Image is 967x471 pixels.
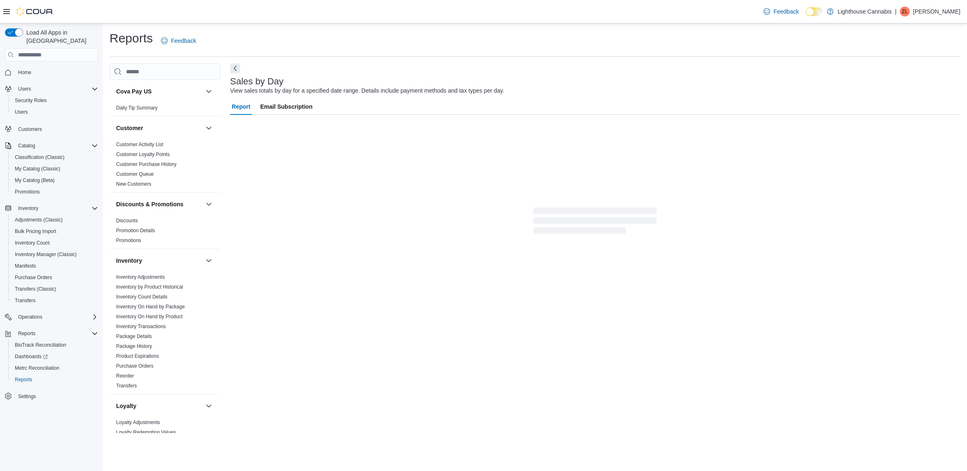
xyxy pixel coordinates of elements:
a: Purchase Orders [12,273,56,282]
span: Inventory by Product Historical [116,284,183,290]
span: Promotion Details [116,227,155,234]
a: Classification (Classic) [12,152,68,162]
a: Bulk Pricing Import [12,226,60,236]
span: Load All Apps in [GEOGRAPHIC_DATA] [23,28,98,45]
button: Manifests [8,260,101,272]
a: Customer Activity List [116,142,164,147]
span: Operations [15,312,98,322]
div: Zhi Liang [900,7,910,16]
a: Loyalty Adjustments [116,420,160,425]
button: Catalog [2,140,101,152]
span: Users [18,86,31,92]
a: Dashboards [12,352,51,361]
a: Feedback [158,33,199,49]
button: Settings [2,390,101,402]
button: BioTrack Reconciliation [8,339,101,351]
button: Inventory [116,256,202,265]
button: Customers [2,123,101,135]
span: Promotions [12,187,98,197]
span: Inventory Manager (Classic) [15,251,77,258]
a: Inventory Count Details [116,294,168,300]
span: Classification (Classic) [15,154,65,161]
a: Inventory Count [12,238,53,248]
span: Transfers [116,382,137,389]
span: Package Details [116,333,152,340]
button: Adjustments (Classic) [8,214,101,226]
span: Inventory [15,203,98,213]
button: Cova Pay US [116,87,202,96]
a: Feedback [760,3,802,20]
h3: Loyalty [116,402,136,410]
span: Transfers (Classic) [15,286,56,292]
a: Inventory Transactions [116,324,166,329]
button: Next [230,63,240,73]
span: Inventory On Hand by Package [116,303,185,310]
span: My Catalog (Beta) [15,177,55,184]
h3: Inventory [116,256,142,265]
span: Classification (Classic) [12,152,98,162]
span: Dashboards [15,353,48,360]
nav: Complex example [5,63,98,424]
span: Customer Purchase History [116,161,177,168]
span: My Catalog (Beta) [12,175,98,185]
span: Inventory Adjustments [116,274,165,280]
span: Security Roles [15,97,47,104]
span: Feedback [773,7,799,16]
span: Package History [116,343,152,350]
span: BioTrack Reconciliation [15,342,66,348]
span: Transfers (Classic) [12,284,98,294]
span: Manifests [15,263,36,269]
a: Product Expirations [116,353,159,359]
a: BioTrack Reconciliation [12,340,70,350]
div: Discounts & Promotions [110,216,220,249]
div: Customer [110,140,220,192]
a: Reorder [116,373,134,379]
span: Email Subscription [260,98,313,115]
h1: Reports [110,30,153,47]
a: Manifests [12,261,39,271]
a: Dashboards [8,351,101,362]
span: ZL [902,7,908,16]
button: Loyalty [116,402,202,410]
span: Inventory Manager (Classic) [12,249,98,259]
a: My Catalog (Beta) [12,175,58,185]
button: Users [15,84,34,94]
button: Bulk Pricing Import [8,226,101,237]
a: Loyalty Redemption Values [116,429,176,435]
img: Cova [16,7,54,16]
a: My Catalog (Classic) [12,164,64,174]
a: Metrc Reconciliation [12,363,63,373]
a: Customer Purchase History [116,161,177,167]
a: Discounts [116,218,138,224]
span: Loyalty Redemption Values [116,429,176,436]
button: Customer [204,123,214,133]
a: Transfers [12,296,39,305]
span: Inventory Count [12,238,98,248]
button: Operations [2,311,101,323]
button: Users [8,106,101,118]
button: Inventory [15,203,42,213]
span: Security Roles [12,96,98,105]
span: Inventory [18,205,38,212]
span: Report [232,98,250,115]
span: Dashboards [12,352,98,361]
a: Security Roles [12,96,50,105]
button: Loyalty [204,401,214,411]
span: Manifests [12,261,98,271]
span: Daily Tip Summary [116,105,158,111]
span: Feedback [171,37,196,45]
a: Promotions [12,187,43,197]
a: Inventory Manager (Classic) [12,249,80,259]
a: Adjustments (Classic) [12,215,66,225]
button: Discounts & Promotions [204,199,214,209]
span: Adjustments (Classic) [12,215,98,225]
span: Loading [533,209,657,235]
span: Users [12,107,98,117]
a: New Customers [116,181,151,187]
input: Dark Mode [806,7,823,16]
